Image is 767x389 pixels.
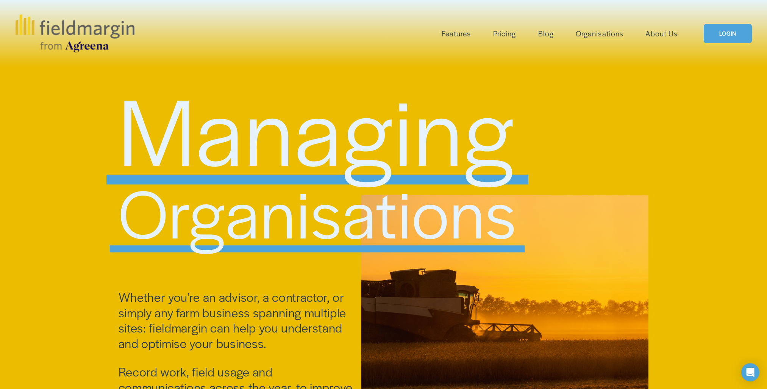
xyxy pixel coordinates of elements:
div: Open Intercom Messenger [741,363,759,381]
a: Blog [538,27,554,40]
a: About Us [645,27,678,40]
a: Pricing [493,27,516,40]
a: LOGIN [704,24,751,43]
span: Features [442,28,471,39]
span: Whether you’re an advisor, a contractor, or simply any farm business spanning multiple sites: fie... [119,288,349,351]
img: fieldmargin.com [16,14,134,52]
a: Organisations [576,27,623,40]
span: Managing [119,63,515,193]
a: folder dropdown [442,27,471,40]
span: Organisations [119,165,517,258]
